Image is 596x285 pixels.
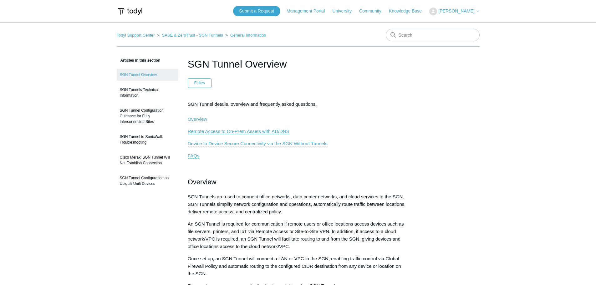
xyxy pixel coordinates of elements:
span: [PERSON_NAME] [438,8,474,13]
li: General Information [224,33,266,38]
a: University [332,8,358,14]
a: SGN Tunnel to SonicWall: Troubleshooting [117,131,178,148]
a: SGN Tunnels Technical Information [117,84,178,101]
a: SASE & ZeroTrust - SGN Tunnels [162,33,223,38]
a: Management Portal [287,8,331,14]
span: SGN Tunnels are used to connect office networks, data center networks, and cloud services to the ... [188,194,406,214]
a: Device to Device Secure Connectivity via the SGN Without Tunnels [188,141,328,146]
span: An SGN Tunnel is required for communication if remote users or office locations access devices su... [188,221,404,249]
a: Community [359,8,388,14]
li: SASE & ZeroTrust - SGN Tunnels [156,33,224,38]
a: Overview [188,116,207,122]
h1: SGN Tunnel Overview [188,57,409,72]
input: Search [386,29,480,41]
span: Once set up, an SGN Tunnel will connect a LAN or VPC to the SGN, enabling traffic control via Glo... [188,256,401,276]
a: FAQs [188,153,200,159]
a: Submit a Request [233,6,280,16]
li: Todyl Support Center [117,33,156,38]
a: Remote Access to On-Prem Assets with AD/DNS [188,129,289,134]
a: SGN Tunnel Overview [117,69,178,81]
button: [PERSON_NAME] [429,8,479,15]
a: SGN Tunnel Configuration Guidance for Fully Interconnected Sites [117,104,178,128]
span: Overview [188,178,216,186]
span: FAQs [188,153,200,158]
button: Follow Article [188,78,212,88]
span: Articles in this section [117,58,160,63]
a: General Information [230,33,266,38]
a: Todyl Support Center [117,33,155,38]
img: Todyl Support Center Help Center home page [117,6,143,17]
span: SGN Tunnel details, overview and frequently asked questions. [188,101,317,122]
a: Cisco Meraki SGN Tunnel Will Not Establish Connection [117,151,178,169]
a: Knowledge Base [389,8,428,14]
a: SGN Tunnel Configuration on Ubiquiti Unifi Devices [117,172,178,190]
